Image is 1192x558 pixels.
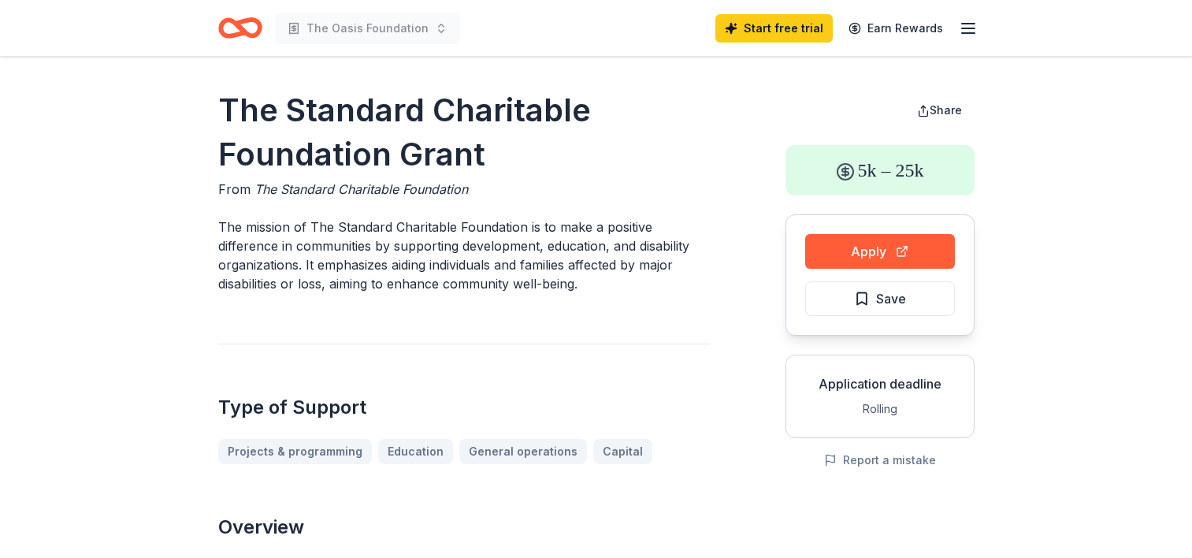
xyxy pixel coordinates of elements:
a: Home [218,9,262,46]
div: 5k – 25k [785,145,975,195]
h2: Overview [218,515,710,540]
button: Apply [805,234,955,269]
div: From [218,180,710,199]
a: Projects & programming [218,439,372,464]
span: The Standard Charitable Foundation [254,181,468,197]
a: Education [378,439,453,464]
a: Capital [593,439,652,464]
a: General operations [459,439,587,464]
p: The mission of The Standard Charitable Foundation is to make a positive difference in communities... [218,218,710,293]
h1: The Standard Charitable Foundation Grant [218,88,710,177]
a: Start free trial [715,14,833,43]
button: Save [805,281,955,316]
div: Application deadline [799,374,961,393]
h2: Type of Support [218,395,710,420]
button: Report a mistake [824,451,936,470]
button: Share [904,95,975,126]
div: Rolling [799,400,961,418]
span: The Oasis Foundation [306,19,429,38]
span: Share [930,103,962,117]
button: The Oasis Foundation [275,13,460,44]
span: Save [876,288,906,309]
a: Earn Rewards [839,14,952,43]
